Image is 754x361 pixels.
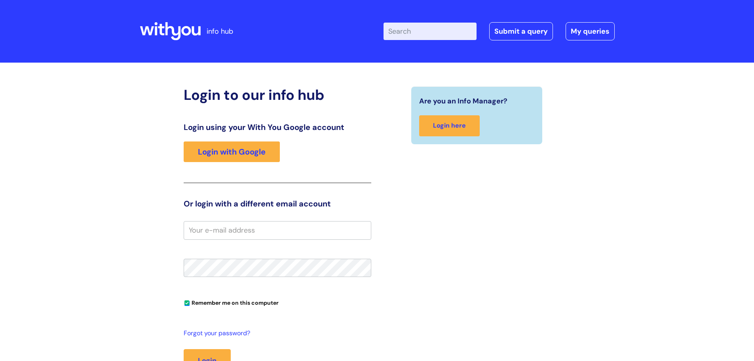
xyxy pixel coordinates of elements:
input: Search [384,23,477,40]
p: info hub [207,25,233,38]
a: Login here [419,115,480,136]
a: Login with Google [184,141,280,162]
div: You can uncheck this option if you're logging in from a shared device [184,296,371,309]
a: Submit a query [489,22,553,40]
h3: Login using your With You Google account [184,122,371,132]
label: Remember me on this computer [184,298,279,306]
span: Are you an Info Manager? [419,95,507,107]
input: Your e-mail address [184,221,371,239]
input: Remember me on this computer [184,301,190,306]
a: Forgot your password? [184,328,367,339]
h3: Or login with a different email account [184,199,371,208]
a: My queries [566,22,615,40]
h2: Login to our info hub [184,86,371,103]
